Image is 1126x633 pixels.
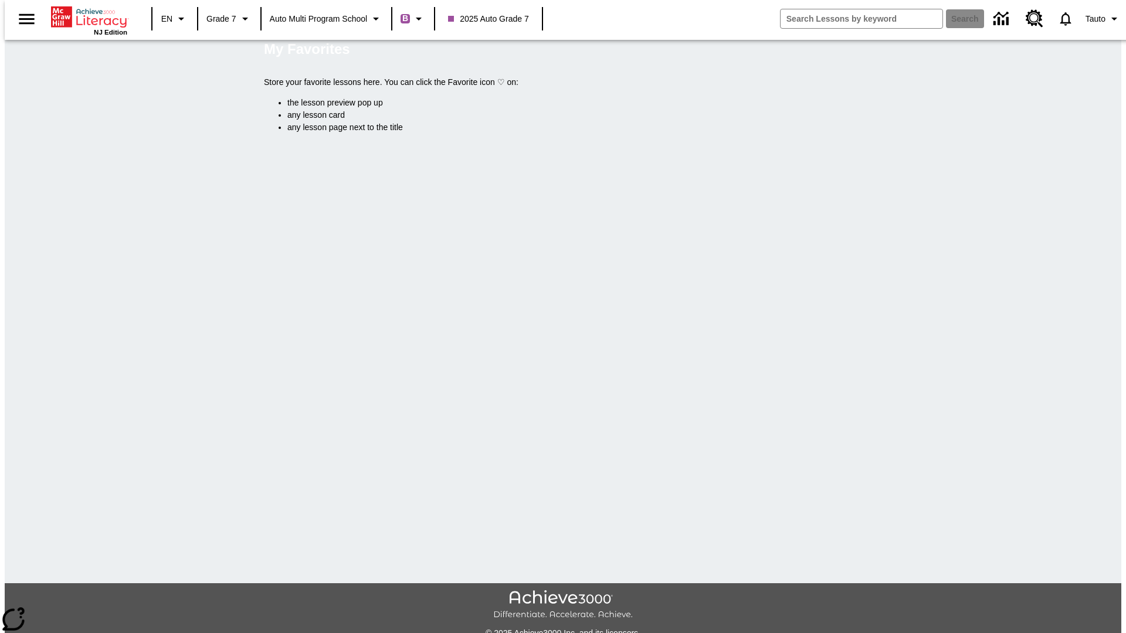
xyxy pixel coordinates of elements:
span: B [402,11,408,26]
span: NJ Edition [94,29,127,36]
span: 2025 Auto Grade 7 [448,13,529,25]
a: Notifications [1050,4,1081,34]
p: Store your favorite lessons here. You can click the Favorite icon ♡ on: [264,76,862,89]
button: School: Auto Multi program School, Select your school [265,8,388,29]
img: Achieve3000 Differentiate Accelerate Achieve [493,590,633,620]
a: Resource Center, Will open in new tab [1019,3,1050,35]
li: any lesson page next to the title [287,121,862,134]
a: Home [51,5,127,29]
li: the lesson preview pop up [287,97,862,109]
span: Auto Multi program School [270,13,368,25]
a: Data Center [986,3,1019,35]
button: Open side menu [9,2,44,36]
h5: My Favorites [264,40,350,59]
span: Grade 7 [206,13,236,25]
button: Profile/Settings [1081,8,1126,29]
li: any lesson card [287,109,862,121]
button: Boost Class color is purple. Change class color [396,8,430,29]
button: Grade: Grade 7, Select a grade [202,8,257,29]
div: Home [51,4,127,36]
button: Language: EN, Select a language [156,8,194,29]
input: search field [781,9,942,28]
span: EN [161,13,172,25]
span: Tauto [1086,13,1105,25]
